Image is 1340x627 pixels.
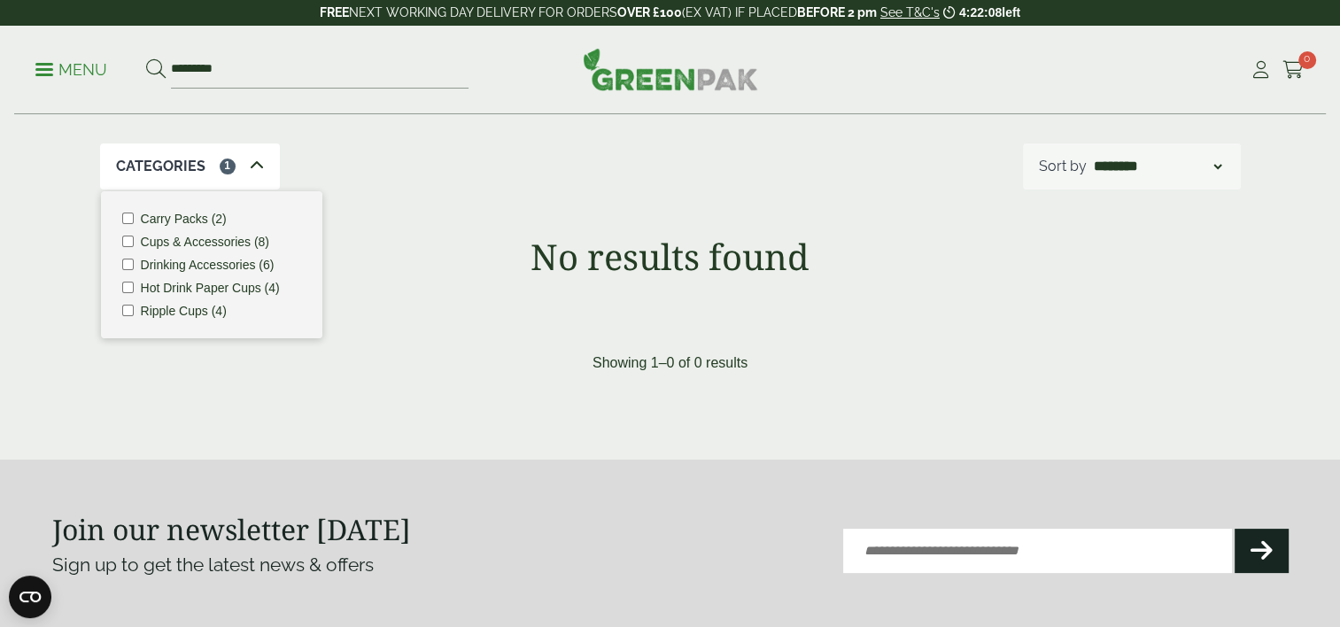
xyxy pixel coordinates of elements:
[141,282,280,294] label: Hot Drink Paper Cups (4)
[35,59,107,77] a: Menu
[1282,57,1305,83] a: 0
[9,576,51,618] button: Open CMP widget
[1298,51,1316,69] span: 0
[141,305,227,317] label: Ripple Cups (4)
[1002,5,1020,19] span: left
[52,236,1289,278] h1: No results found
[880,5,940,19] a: See T&C's
[1039,156,1087,177] p: Sort by
[35,59,107,81] p: Menu
[52,510,411,548] strong: Join our newsletter [DATE]
[141,236,270,248] label: Cups & Accessories (8)
[320,5,349,19] strong: FREE
[1090,156,1225,177] select: Shop order
[52,551,608,579] p: Sign up to get the latest news & offers
[1282,61,1305,79] i: Cart
[959,5,1002,19] span: 4:22:08
[593,352,747,374] p: Showing 1–0 of 0 results
[116,156,205,177] p: Categories
[141,213,227,225] label: Carry Packs (2)
[617,5,682,19] strong: OVER £100
[1250,61,1272,79] i: My Account
[583,48,758,90] img: GreenPak Supplies
[797,5,877,19] strong: BEFORE 2 pm
[220,159,236,174] span: 1
[141,259,275,271] label: Drinking Accessories (6)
